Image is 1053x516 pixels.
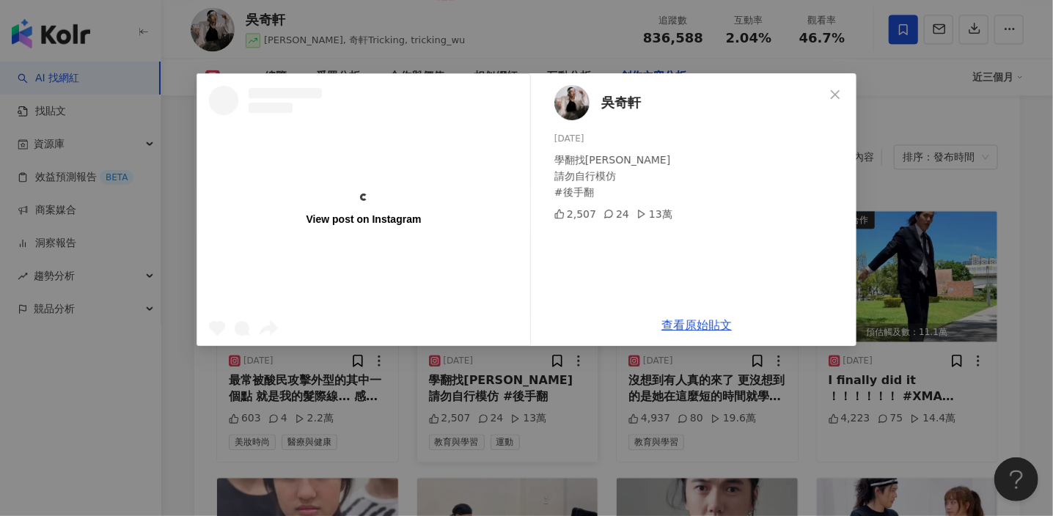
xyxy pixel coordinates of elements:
[829,89,841,100] span: close
[661,318,732,332] a: 查看原始貼文
[554,85,590,120] img: KOL Avatar
[307,213,422,226] div: View post on Instagram
[197,74,530,345] a: View post on Instagram
[554,152,845,200] div: 學翻找[PERSON_NAME] 請勿自行模仿 #後手翻
[601,92,641,113] span: 吳奇軒
[821,80,850,109] button: Close
[554,206,596,222] div: 2,507
[636,206,672,222] div: 13萬
[554,85,824,120] a: KOL Avatar吳奇軒
[554,132,845,146] div: [DATE]
[603,206,629,222] div: 24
